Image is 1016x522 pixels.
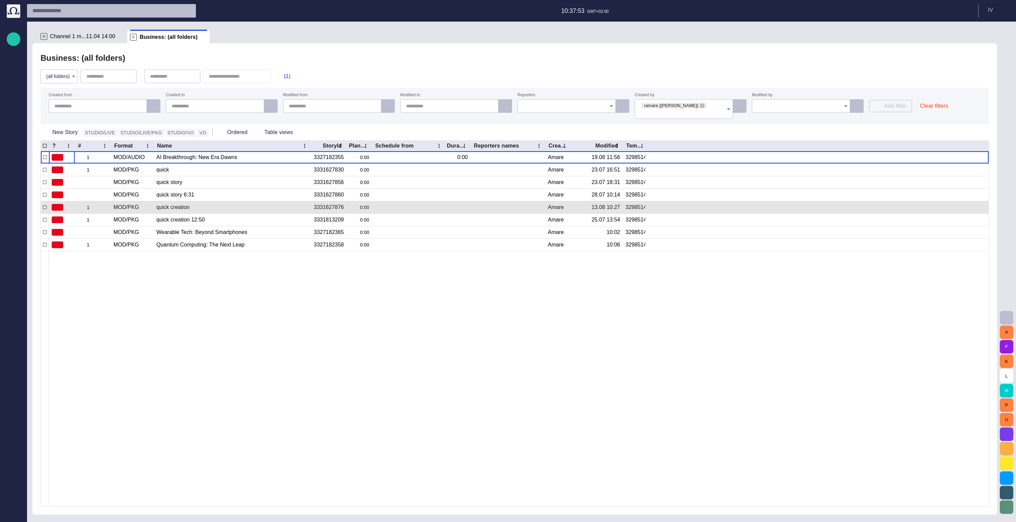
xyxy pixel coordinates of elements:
button: Modified column menu [612,141,621,151]
button: Clear filters [915,100,954,112]
p: Social Media [9,183,18,189]
div: 1 [77,201,108,213]
div: Name [157,142,172,149]
span: Business: (all folders) [139,34,198,41]
div: 3298514337 [626,204,645,211]
div: Amare [548,229,564,236]
button: Name column menu [300,141,309,151]
div: 3327182358 [314,241,344,249]
div: 23.07 16:51 [591,166,620,174]
div: 3298514337 [626,241,645,249]
div: 0:00 [349,176,369,188]
div: quick [156,164,308,176]
div: quick story [156,176,308,188]
div: Amare [548,241,564,249]
button: VO [197,129,208,137]
div: 0:00 [349,214,369,226]
div: ramare ([PERSON_NAME]) [641,103,706,108]
button: A [1000,325,1013,339]
div: 3327182365 [314,229,344,236]
button: Open [607,101,616,111]
div: 3298514337 [626,179,645,186]
div: Media-test with filter [7,139,20,153]
span: AI Assistant [9,223,18,231]
p: GMT+02:00 [587,8,609,15]
div: 0:00 [349,164,369,176]
button: ? column menu [64,141,73,151]
div: 1 [77,151,108,163]
div: Amare [548,191,564,199]
div: 0:00 [349,151,369,163]
div: Octopus [7,234,20,247]
label: Reporters [517,93,535,98]
p: Rundowns [9,61,18,68]
div: 0:00 [349,201,369,213]
span: Media [9,115,18,123]
span: Octopus [9,237,18,245]
div: 3298514337 [626,216,645,224]
div: 0:00 [349,189,369,201]
div: 13.08 10:27 [591,204,620,211]
div: 19.08 11:56 [591,154,620,161]
p: [URL][DOMAIN_NAME] [9,210,18,216]
div: Quantum Computing: The Next Leap [156,239,308,251]
label: Created by [635,93,655,98]
p: Publishing queue [9,88,18,95]
div: 3331627860 [314,191,344,199]
span: Publishing queue KKK [9,102,18,110]
p: 10:37:53 [561,6,585,15]
button: Created by column menu [560,141,569,151]
div: quick story 6:31 [156,189,308,201]
button: # column menu [100,141,109,151]
span: Channel 1 m...11.04 14:00 [50,33,115,40]
div: MOD/PKG [113,191,139,199]
p: F [130,34,137,41]
button: Duration column menu [460,141,469,151]
span: Story folders [9,75,18,83]
span: Social Media [9,183,18,191]
div: MOD/PKG [113,166,139,174]
div: Reporters names [474,142,519,149]
p: Administration [9,129,18,135]
img: Octopus News Room [7,4,20,18]
label: Created from [49,93,72,98]
div: Amare [548,166,564,174]
p: I V [988,6,993,14]
button: Open [724,104,733,114]
span: Media-test with filter [9,142,18,150]
div: Duration [447,142,466,149]
div: 3331627876 [314,204,344,211]
button: STUDIO/LIVE [83,129,117,137]
p: Publishing queue KKK [9,102,18,108]
button: STUDIO/LIVE/PKG [119,129,164,137]
ul: main menu [7,58,20,247]
div: Created by [549,142,567,149]
div: Amare [548,216,564,224]
span: ramare ([PERSON_NAME]) [641,102,701,109]
div: quick creation 12:50 [156,214,308,226]
span: Rundowns [9,61,18,69]
div: 0:00 [457,154,468,161]
div: MOD/PKG [113,204,139,211]
div: 25.07 13:54 [591,216,620,224]
button: Table views [253,126,305,138]
button: U [1000,413,1013,426]
p: My OctopusX [9,169,18,176]
div: MOD/PKG [113,216,139,224]
label: Modified to [400,93,420,98]
div: MOD/PKG [113,229,139,236]
div: MOD/AUDIO [113,154,145,161]
div: 10:06 [607,241,620,249]
div: [PERSON_NAME]'s media (playout) [7,153,20,166]
div: Wearable Tech: Beyond Smartphones [156,226,308,238]
button: K [1000,355,1013,368]
div: FBusiness: (all folders) [127,30,210,43]
div: 3298514337 [626,154,645,161]
div: Amare [548,204,564,211]
div: 3331627856 [314,179,344,186]
button: P [1000,398,1013,412]
div: # [78,142,81,149]
p: Octopus [9,237,18,243]
button: F [1000,340,1013,354]
div: Format [114,142,133,149]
